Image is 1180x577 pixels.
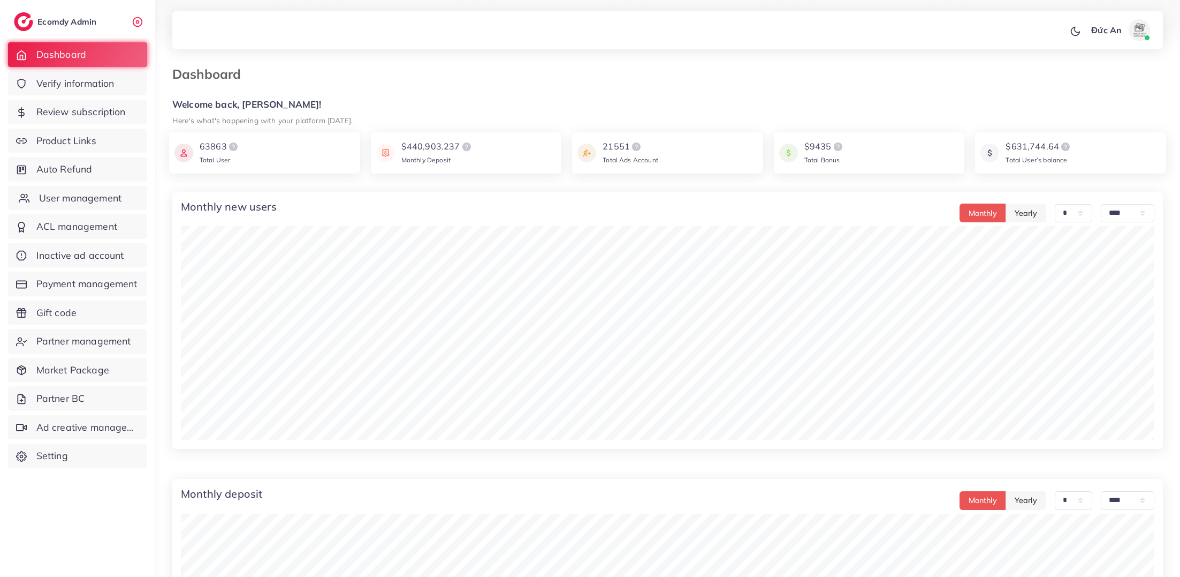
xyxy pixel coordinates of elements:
[14,12,33,31] img: logo
[8,42,147,67] a: Dashboard
[8,214,147,239] a: ACL management
[8,329,147,354] a: Partner management
[804,156,840,164] span: Total Bonus
[36,77,115,91] span: Verify information
[8,100,147,124] a: Review subscription
[172,116,353,125] small: Here's what's happening with your platform [DATE].
[36,334,131,348] span: Partner management
[401,156,451,164] span: Monthly Deposit
[8,272,147,296] a: Payment management
[36,48,86,62] span: Dashboard
[36,392,85,406] span: Partner BC
[8,243,147,268] a: Inactive ad account
[36,105,126,119] span: Review subscription
[39,191,121,205] span: User management
[1006,140,1072,153] div: $631,744.64
[36,220,117,234] span: ACL management
[8,186,147,211] a: User management
[1129,19,1150,41] img: avatar
[8,358,147,383] a: Market Package
[8,386,147,411] a: Partner BC
[36,421,139,434] span: Ad creative management
[1059,140,1072,153] img: logo
[603,156,658,164] span: Total Ads Account
[401,140,473,153] div: $440,903.237
[36,249,124,263] span: Inactive ad account
[8,415,147,440] a: Ad creative management
[200,156,231,164] span: Total User
[460,140,473,153] img: logo
[1006,491,1046,510] button: Yearly
[8,129,147,153] a: Product Links
[172,66,249,82] h3: Dashboard
[181,488,262,500] h4: Monthly deposit
[1006,204,1046,222] button: Yearly
[36,277,138,291] span: Payment management
[181,200,277,213] h4: Monthly new users
[1006,156,1067,164] span: Total User’s balance
[227,140,240,153] img: logo
[14,12,99,31] a: logoEcomdy Admin
[779,140,798,166] img: icon payment
[577,140,596,166] img: icon payment
[832,140,844,153] img: logo
[960,491,1006,510] button: Monthly
[36,363,109,377] span: Market Package
[36,449,68,463] span: Setting
[36,134,96,148] span: Product Links
[980,140,999,166] img: icon payment
[37,17,99,27] h2: Ecomdy Admin
[376,140,395,166] img: icon payment
[1085,19,1154,41] a: Đức Anavatar
[8,444,147,468] a: Setting
[630,140,643,153] img: logo
[960,204,1006,222] button: Monthly
[172,99,1163,110] h5: Welcome back, [PERSON_NAME]!
[8,301,147,325] a: Gift code
[603,140,658,153] div: 21551
[36,162,93,176] span: Auto Refund
[8,157,147,182] a: Auto Refund
[804,140,844,153] div: $9435
[1091,24,1122,36] p: Đức An
[36,306,77,320] span: Gift code
[200,140,240,153] div: 63863
[8,71,147,96] a: Verify information
[174,140,193,166] img: icon payment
